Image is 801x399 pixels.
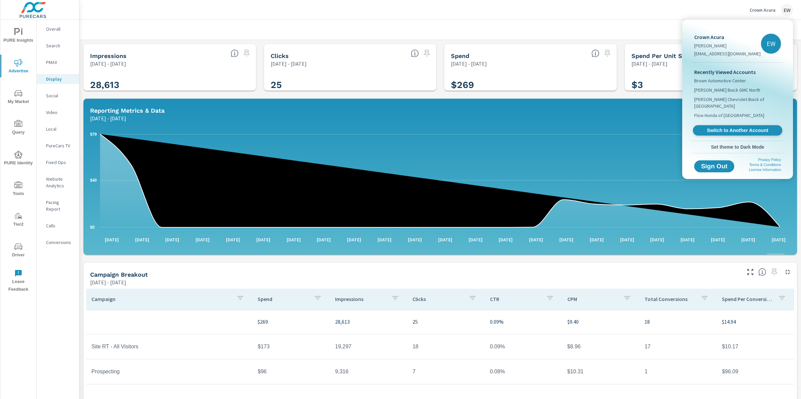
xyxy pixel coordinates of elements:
a: Privacy Policy [758,158,781,162]
p: [EMAIL_ADDRESS][DOMAIN_NAME] [694,50,761,57]
a: Switch to Another Account [693,125,782,136]
a: License Information [749,168,781,172]
span: Flow Honda of [GEOGRAPHIC_DATA] [694,112,764,119]
p: Recently Viewed Accounts [694,68,781,76]
button: Set theme to Dark Mode [692,141,784,153]
p: [PERSON_NAME] [694,42,761,49]
button: Sign Out [694,160,734,172]
a: Terms & Conditions [749,163,781,167]
div: EW [761,34,781,54]
span: Brown Automotive Center [694,77,746,84]
p: Crown Acura [694,33,761,41]
span: Set theme to Dark Mode [694,144,781,150]
span: Sign Out [700,163,729,169]
span: Switch to Another Account [697,127,778,134]
span: [PERSON_NAME] Buick GMC North [694,87,760,93]
span: [PERSON_NAME] Chevrolet Buick of [GEOGRAPHIC_DATA] [694,96,781,109]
